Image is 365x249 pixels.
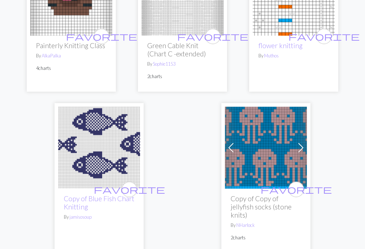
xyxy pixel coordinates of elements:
p: By [64,214,134,220]
i: favourite [94,182,165,197]
button: favourite [205,29,221,44]
p: 2 charts [231,234,301,241]
p: 2 charts [147,73,218,80]
p: By [36,52,107,59]
a: NHarlock [236,222,255,228]
i: favourite [288,29,360,44]
a: fish bag art.png [58,143,140,150]
a: jamisosoup [70,214,92,220]
a: AlkaPalka [42,53,61,59]
p: By [258,52,329,59]
h2: Painterly Knitting Class [36,41,107,50]
a: Copy of Blue Fish Chart Knitting [64,194,134,211]
span: favorite [261,184,332,195]
a: Muthos [264,53,279,59]
p: By [147,61,218,67]
span: favorite [94,184,165,195]
h2: Copy of Copy of jellyfish socks (stone knits) [231,194,301,219]
span: favorite [177,31,248,42]
i: favourite [261,182,332,197]
i: favourite [66,29,137,44]
img: fish bag art.png [58,107,140,189]
a: flower knitting [258,41,303,50]
span: favorite [288,31,360,42]
button: favourite [94,29,109,44]
a: jellyfish [225,143,307,150]
button: favourite [316,29,332,44]
span: favorite [66,31,137,42]
i: favourite [177,29,248,44]
img: jellyfish [225,107,307,189]
p: 4 charts [36,65,107,72]
h2: Green Cable Knit (Chart C -extended) [147,41,218,58]
p: By [231,222,301,229]
button: favourite [122,182,137,197]
button: favourite [288,182,304,197]
a: Sophie1153 [153,61,175,67]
